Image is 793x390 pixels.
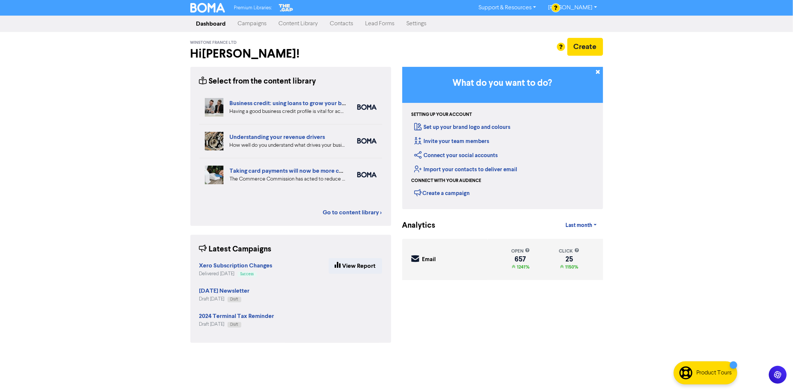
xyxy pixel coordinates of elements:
[357,138,377,144] img: boma_accounting
[199,288,250,294] a: [DATE] Newsletter
[402,67,603,209] div: Getting Started in BOMA
[230,133,325,141] a: Understanding your revenue drivers
[412,178,481,184] div: Connect with your audience
[700,310,793,390] iframe: Chat Widget
[565,222,592,229] span: Last month
[401,16,433,31] a: Settings
[190,40,237,45] span: Winstone France Ltd
[323,208,382,217] a: Go to content library >
[199,313,274,319] a: 2024 Terminal Tax Reminder
[199,244,272,255] div: Latest Campaigns
[515,264,529,270] span: 1241%
[230,108,346,116] div: Having a good business credit profile is vital for accessing routes to funding. We look at six di...
[199,287,250,295] strong: [DATE] Newsletter
[230,167,374,175] a: Taking card payments will now be more cost effective
[230,100,361,107] a: Business credit: using loans to grow your business
[564,264,578,270] span: 1150%
[324,16,360,31] a: Contacts
[402,220,426,231] div: Analytics
[230,175,346,183] div: The Commerce Commission has acted to reduce the cost of interchange fees on Visa and Mastercard p...
[232,16,273,31] a: Campaigns
[560,218,603,233] a: Last month
[190,47,391,61] h2: Hi [PERSON_NAME] !
[329,258,382,274] a: View Report
[415,124,511,131] a: Set up your brand logo and colours
[567,38,603,56] button: Create
[241,272,254,276] span: Success
[190,16,232,31] a: Dashboard
[559,248,579,255] div: click
[413,78,592,89] h3: What do you want to do?
[412,111,472,118] div: Setting up your account
[230,142,346,149] div: How well do you understand what drives your business revenue? We can help you review your numbers...
[234,6,272,10] span: Premium Libraries:
[199,312,274,320] strong: 2024 Terminal Tax Reminder
[199,321,274,328] div: Draft [DATE]
[199,296,250,303] div: Draft [DATE]
[199,76,316,87] div: Select from the content library
[190,3,225,13] img: BOMA Logo
[360,16,401,31] a: Lead Forms
[278,3,294,13] img: The Gap
[231,323,238,326] span: Draft
[422,256,436,264] div: Email
[511,248,530,255] div: open
[357,104,377,110] img: boma
[199,263,273,269] a: Xero Subscription Changes
[273,16,324,31] a: Content Library
[415,138,490,145] a: Invite your team members
[357,172,377,178] img: boma
[415,152,498,159] a: Connect your social accounts
[559,256,579,262] div: 25
[415,166,518,173] a: Import your contacts to deliver email
[415,187,470,198] div: Create a campaign
[542,2,603,14] a: [PERSON_NAME]
[473,2,542,14] a: Support & Resources
[199,262,273,269] strong: Xero Subscription Changes
[199,270,273,277] div: Delivered [DATE]
[231,298,238,301] span: Draft
[511,256,530,262] div: 657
